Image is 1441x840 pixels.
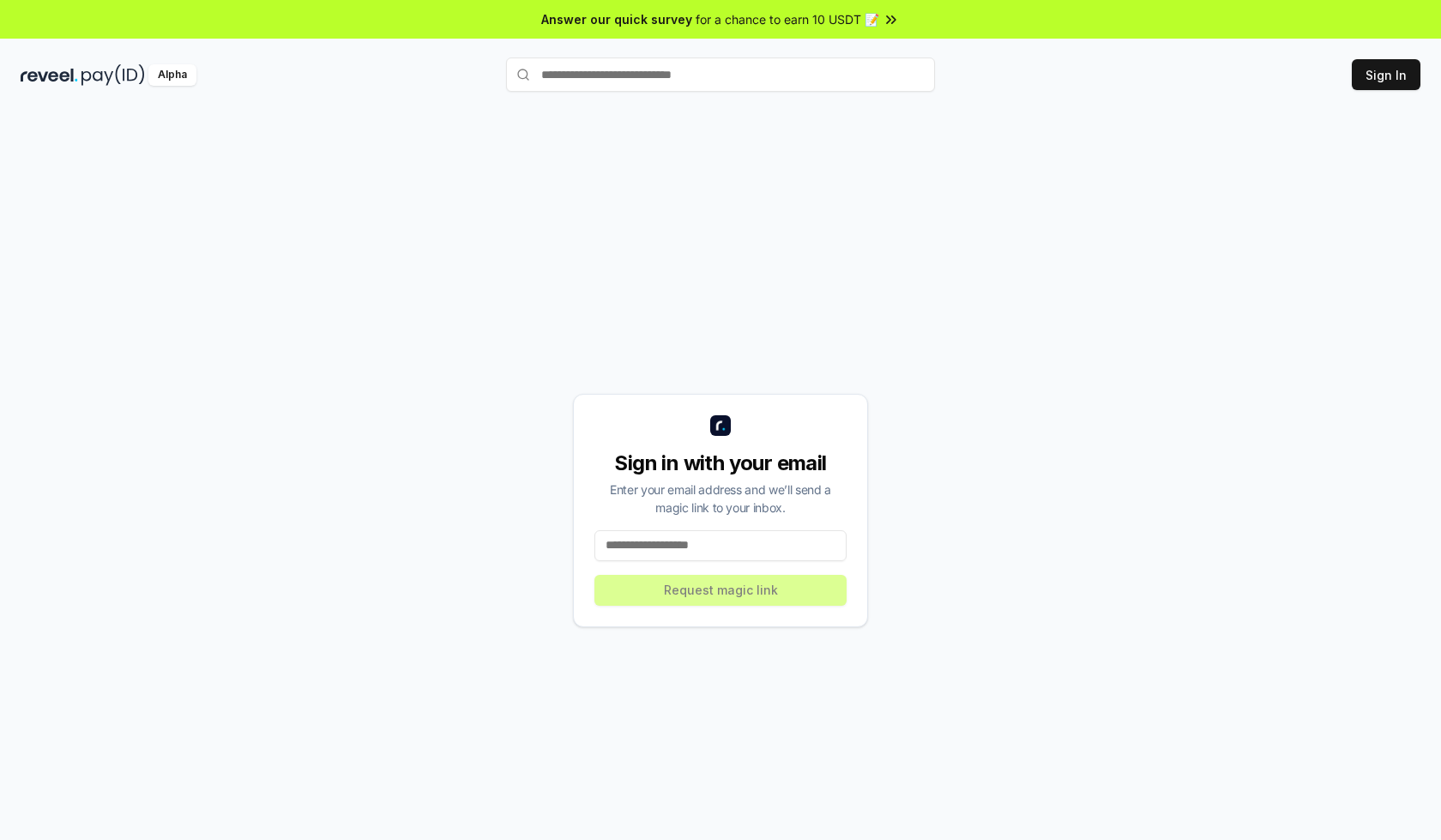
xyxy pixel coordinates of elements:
[541,10,692,28] span: Answer our quick survey
[594,480,847,517] div: Enter your email address and we’ll send a magic link to your inbox.
[81,64,145,86] img: pay_id
[696,10,879,28] span: for a chance to earn 10 USDT 📝
[594,450,847,477] div: Sign in with your email
[148,64,196,86] div: Alpha
[21,64,78,86] img: reveel_dark
[1352,59,1420,90] button: Sign In
[710,415,731,436] img: logo_small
